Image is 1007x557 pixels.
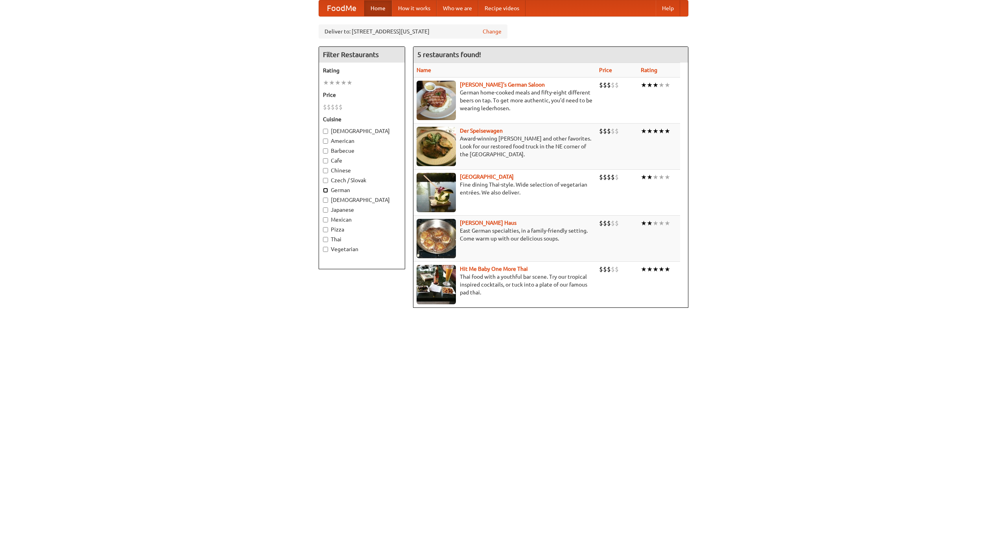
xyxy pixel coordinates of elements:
label: Vegetarian [323,245,401,253]
li: $ [599,127,603,135]
li: $ [611,81,615,89]
a: Hit Me Baby One More Thai [460,266,528,272]
li: ★ [658,81,664,89]
li: ★ [341,78,347,87]
li: ★ [647,173,653,181]
h5: Price [323,91,401,99]
input: American [323,139,328,144]
a: Rating [641,67,657,73]
p: Award-winning [PERSON_NAME] and other favorites. Look for our restored food truck in the NE corne... [417,135,593,158]
li: ★ [653,219,658,228]
li: $ [339,103,343,111]
label: Mexican [323,216,401,224]
li: ★ [641,81,647,89]
li: ★ [641,173,647,181]
label: Pizza [323,226,401,233]
label: Japanese [323,206,401,214]
ng-pluralize: 5 restaurants found! [417,51,481,58]
label: [DEMOGRAPHIC_DATA] [323,127,401,135]
li: ★ [641,127,647,135]
label: Barbecue [323,147,401,155]
input: German [323,188,328,193]
li: $ [599,81,603,89]
div: Deliver to: [STREET_ADDRESS][US_STATE] [319,24,507,39]
a: FoodMe [319,0,364,16]
img: babythai.jpg [417,265,456,304]
a: Home [364,0,392,16]
li: $ [611,219,615,228]
a: [GEOGRAPHIC_DATA] [460,174,514,180]
li: $ [615,173,619,181]
p: German home-cooked meals and fifty-eight different beers on tap. To get more authentic, you'd nee... [417,89,593,112]
a: Recipe videos [478,0,526,16]
li: $ [599,173,603,181]
li: ★ [647,127,653,135]
p: East German specialties, in a family-friendly setting. Come warm up with our delicious soups. [417,227,593,242]
li: ★ [664,265,670,274]
a: Change [483,28,502,35]
li: $ [615,81,619,89]
label: Chinese [323,167,401,174]
a: Help [656,0,680,16]
img: kohlhaus.jpg [417,219,456,258]
li: ★ [653,173,658,181]
input: Vegetarian [323,247,328,252]
a: [PERSON_NAME] Haus [460,220,516,226]
li: ★ [335,78,341,87]
label: German [323,186,401,194]
label: Czech / Slovak [323,176,401,184]
li: $ [611,127,615,135]
li: $ [323,103,327,111]
li: ★ [641,265,647,274]
h4: Filter Restaurants [319,47,405,63]
li: ★ [647,219,653,228]
input: Mexican [323,217,328,222]
li: ★ [647,265,653,274]
input: Japanese [323,207,328,213]
li: $ [599,265,603,274]
li: $ [607,127,611,135]
li: ★ [653,265,658,274]
li: ★ [641,219,647,228]
li: $ [327,103,331,111]
input: Chinese [323,168,328,173]
li: $ [615,265,619,274]
li: $ [615,219,619,228]
p: Fine dining Thai-style. Wide selection of vegetarian entrées. We also deliver. [417,181,593,196]
li: $ [611,265,615,274]
label: [DEMOGRAPHIC_DATA] [323,196,401,204]
li: $ [335,103,339,111]
li: ★ [664,127,670,135]
a: Name [417,67,431,73]
li: ★ [347,78,352,87]
input: Cafe [323,158,328,163]
li: $ [615,127,619,135]
li: $ [607,81,611,89]
li: $ [603,219,607,228]
li: ★ [658,127,664,135]
input: Czech / Slovak [323,178,328,183]
li: ★ [664,219,670,228]
label: Cafe [323,157,401,165]
li: ★ [658,265,664,274]
li: ★ [647,81,653,89]
label: Thai [323,235,401,243]
li: $ [331,103,335,111]
li: $ [607,173,611,181]
a: Der Speisewagen [460,128,503,134]
li: $ [603,127,607,135]
li: $ [599,219,603,228]
a: [PERSON_NAME]'s German Saloon [460,81,545,88]
input: Pizza [323,227,328,232]
img: speisewagen.jpg [417,127,456,166]
input: [DEMOGRAPHIC_DATA] [323,198,328,203]
input: Thai [323,237,328,242]
li: $ [603,173,607,181]
li: ★ [658,173,664,181]
a: Price [599,67,612,73]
